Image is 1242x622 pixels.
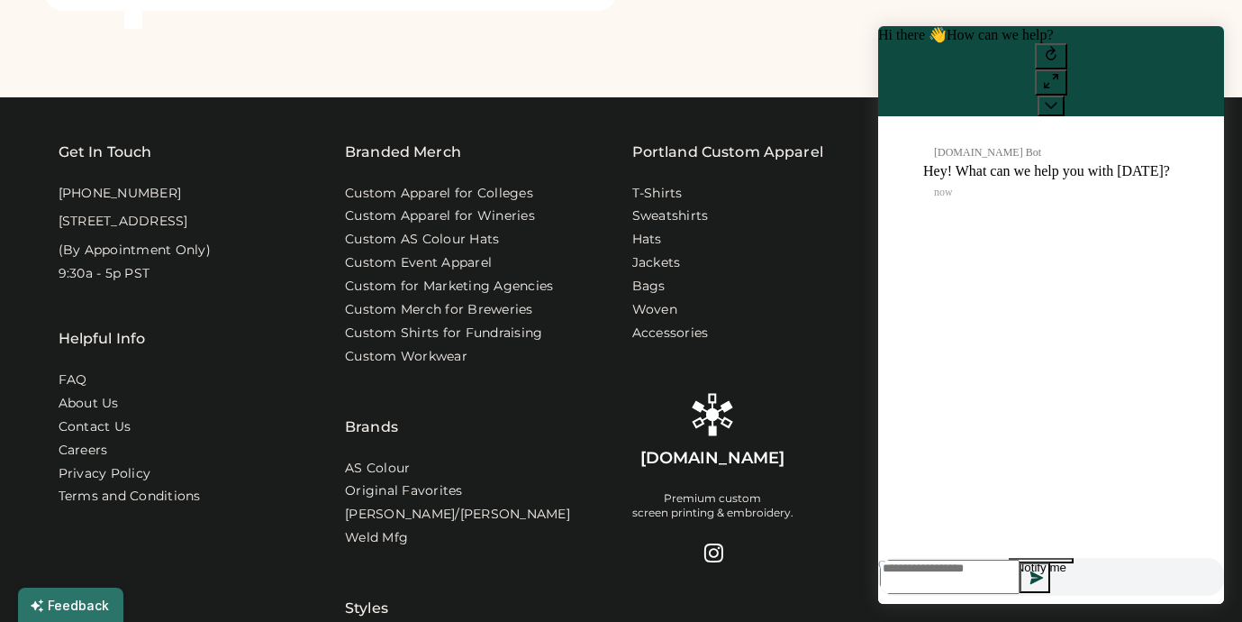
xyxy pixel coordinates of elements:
a: AS Colour [345,460,410,478]
a: About Us [59,395,119,413]
div: Terms and Conditions [59,488,201,506]
button: Notify me [149,558,213,563]
span: now [74,187,349,197]
a: Original Favorites [345,482,463,500]
div: (By Appointment Only) [59,242,211,260]
span: Hey! What can we help you with [DATE]? [63,163,310,178]
div: [PHONE_NUMBER] [59,185,182,203]
a: Custom Apparel for Colleges [345,185,533,203]
a: Portland Custom Apparel [632,142,823,163]
a: Custom for Marketing Agencies [345,278,553,296]
a: Woven [632,301,677,319]
a: Contact Us [59,418,131,436]
a: T-Shirts [632,185,683,203]
a: Custom AS Colour Hats [345,231,499,249]
a: Accessories [632,325,709,343]
a: Weld Mfg [345,529,408,547]
div: Get In Touch [59,142,152,163]
a: Privacy Policy [59,465,151,483]
img: Rendered Logo - Screens [691,393,734,436]
span: [DOMAIN_NAME] Bot [74,145,349,160]
a: Sweatshirts [632,207,709,225]
span: Hi there 👋 [18,27,86,42]
a: Hats [632,231,662,249]
div: Branded Merch [345,142,461,163]
a: Careers [59,442,108,460]
a: Custom Shirts for Fundraising [345,325,542,343]
div: Styles [345,553,388,619]
svg: Close Chat [185,98,197,111]
div: Brands [345,371,398,438]
a: Jackets [632,254,681,272]
a: Bags [632,278,666,296]
a: [PERSON_NAME]/[PERSON_NAME] [345,506,570,524]
div: [STREET_ADDRESS] [59,213,188,231]
svg: Expand window [182,72,200,90]
div: 9:30a - 5p PST [59,265,150,283]
svg: Send Message [168,569,186,587]
a: Custom Apparel for Wineries [345,207,535,225]
svg: restart [182,46,200,64]
a: FAQ [59,371,87,389]
a: Custom Workwear [345,348,467,366]
div: Helpful Info [59,328,146,350]
div: Premium custom screen printing & embroidery. [632,491,793,520]
div: [DOMAIN_NAME] [640,447,784,470]
a: Custom Merch for Breweries [345,301,533,319]
span: How can we help? [86,27,194,42]
a: Custom Event Apparel [345,254,492,272]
